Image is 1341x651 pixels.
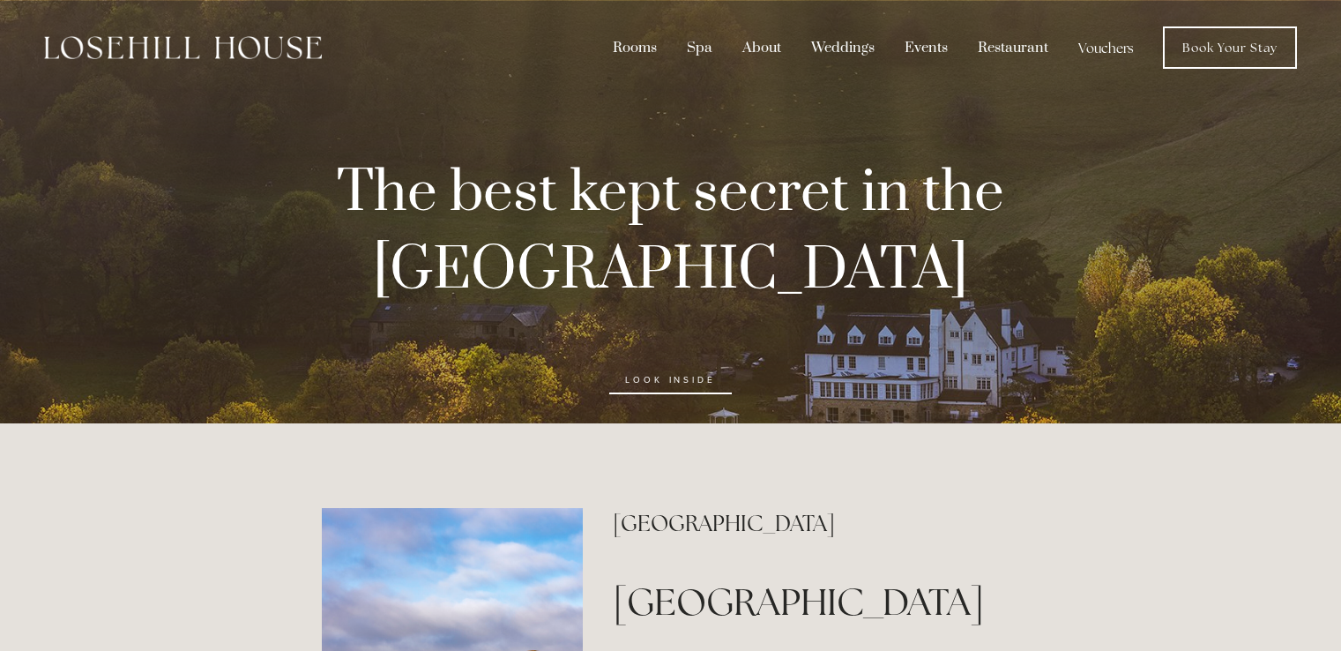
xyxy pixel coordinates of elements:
[1163,26,1297,69] a: Book Your Stay
[613,508,1019,539] h2: [GEOGRAPHIC_DATA]
[609,366,731,394] a: look inside
[798,31,888,64] div: Weddings
[613,576,1019,628] h1: [GEOGRAPHIC_DATA]
[729,31,794,64] div: About
[891,31,961,64] div: Events
[44,36,322,59] img: Losehill House
[1065,31,1147,64] a: Vouchers
[674,31,726,64] div: Spa
[337,157,1017,307] strong: The best kept secret in the [GEOGRAPHIC_DATA]
[600,31,670,64] div: Rooms
[965,31,1062,64] div: Restaurant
